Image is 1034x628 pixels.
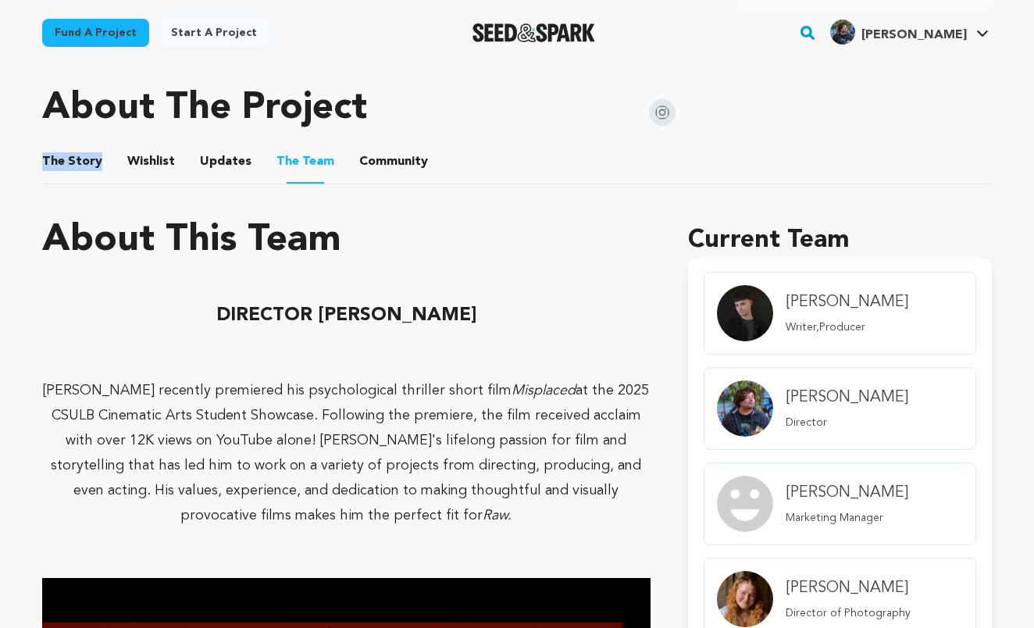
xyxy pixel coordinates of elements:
img: Seed&Spark Logo Dark Mode [472,23,595,42]
a: Seed&Spark Homepage [472,23,595,42]
p: Marketing Manager [786,510,908,526]
span: Wishlist [127,152,175,171]
img: Team Image [717,380,773,437]
a: member.name Profile [704,462,976,545]
h2: DIRECTOR [PERSON_NAME] [42,303,651,328]
p: Director [786,415,908,430]
span: Community [359,152,428,171]
span: The [42,152,65,171]
div: Diego H.'s Profile [830,20,967,45]
h4: [PERSON_NAME] [786,387,908,409]
img: 08499ed398de49bf.jpg [830,20,855,45]
a: Diego H.'s Profile [827,16,992,45]
span: [PERSON_NAME] recently premiered his psychological thriller short film [43,384,512,398]
span: The [276,152,299,171]
img: Team Image [717,476,773,532]
a: member.name Profile [704,367,976,450]
em: Misplaced [512,384,576,398]
h4: [PERSON_NAME] [786,577,911,599]
p: Director of Photography [786,605,911,621]
img: Team Image [717,571,773,627]
span: Updates [200,152,251,171]
span: at the 2025 CSULB Cinematic Arts Student Showcase. Following the premiere, the film received accl... [51,384,649,523]
h4: [PERSON_NAME] [786,482,908,504]
img: Seed&Spark Instagram Icon [649,99,676,126]
h1: Current Team [688,222,992,259]
h1: About The Project [42,90,367,127]
span: Diego H.'s Profile [827,16,992,49]
span: Team [276,152,334,171]
a: Fund a project [42,19,149,47]
h4: [PERSON_NAME] [786,291,908,313]
h1: About This Team [42,222,341,259]
em: Raw. [483,508,512,523]
p: Writer,Producer [786,319,908,335]
span: Story [42,152,102,171]
img: Team Image [717,285,773,341]
a: Start a project [159,19,269,47]
span: [PERSON_NAME] [861,29,967,41]
a: member.name Profile [704,272,976,355]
